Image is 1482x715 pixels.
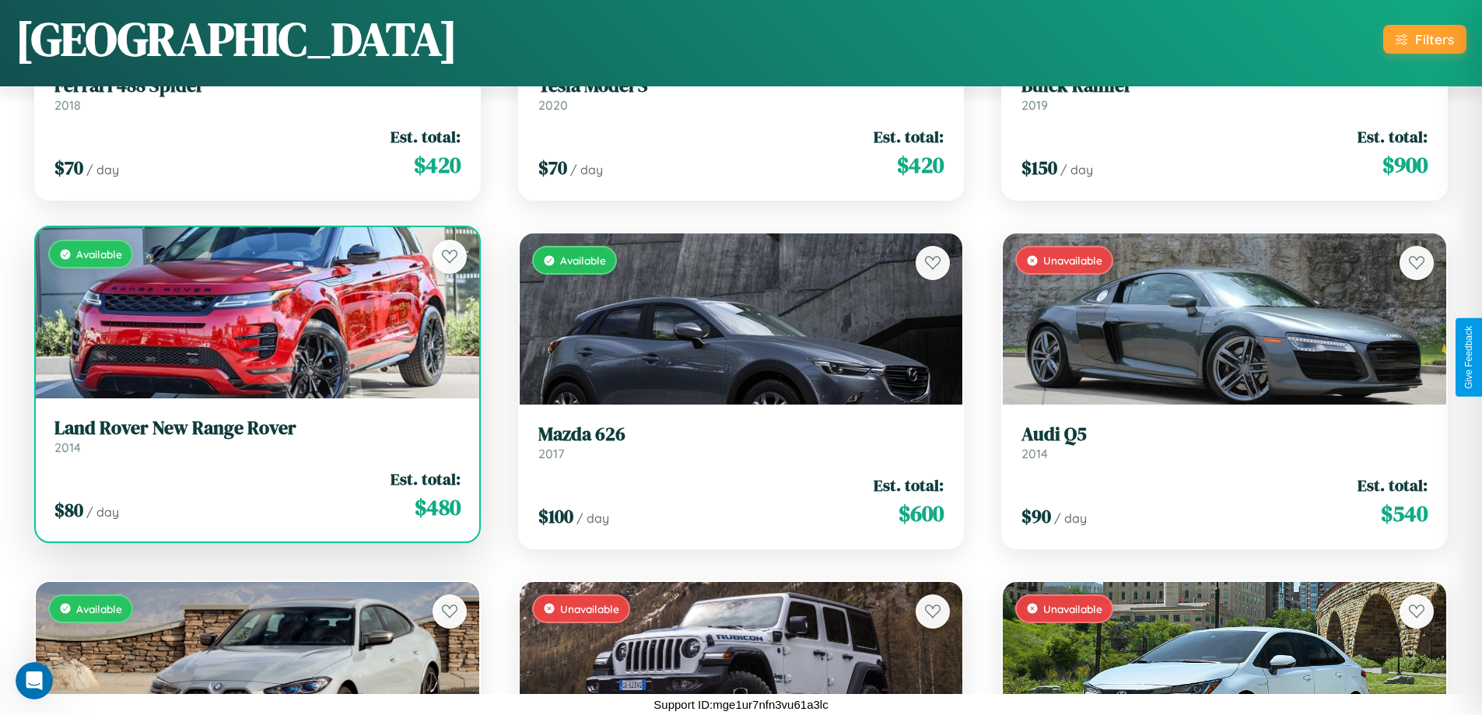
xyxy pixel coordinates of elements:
span: $ 150 [1021,155,1057,181]
span: $ 540 [1381,498,1428,529]
span: 2014 [1021,446,1048,461]
h3: Ferrari 488 Spider [54,75,461,97]
h3: Buick Rainier [1021,75,1428,97]
span: Unavailable [1043,254,1102,267]
span: Available [76,602,122,615]
a: Tesla Model S2020 [538,75,944,113]
span: 2014 [54,440,81,455]
span: $ 90 [1021,503,1051,529]
span: Est. total: [1358,474,1428,496]
h1: [GEOGRAPHIC_DATA] [16,7,457,71]
a: Audi Q52014 [1021,423,1428,461]
span: / day [1060,162,1093,177]
span: $ 70 [54,155,83,181]
span: $ 900 [1382,149,1428,181]
span: Est. total: [391,125,461,148]
span: Est. total: [1358,125,1428,148]
a: Ferrari 488 Spider2018 [54,75,461,113]
span: / day [576,510,609,526]
span: Est. total: [874,125,944,148]
span: $ 420 [897,149,944,181]
span: / day [1054,510,1087,526]
p: Support ID: mge1ur7nfn3vu61a3lc [653,694,828,715]
button: Filters [1383,25,1466,54]
h3: Land Rover New Range Rover [54,417,461,440]
div: Filters [1415,31,1454,47]
span: 2018 [54,97,81,113]
span: Est. total: [874,474,944,496]
h3: Audi Q5 [1021,423,1428,446]
a: Land Rover New Range Rover2014 [54,417,461,455]
span: Available [76,247,122,261]
span: 2019 [1021,97,1048,113]
a: Buick Rainier2019 [1021,75,1428,113]
span: / day [570,162,603,177]
span: Unavailable [560,602,619,615]
a: Mazda 6262017 [538,423,944,461]
span: 2020 [538,97,568,113]
div: Give Feedback [1463,326,1474,389]
iframe: Intercom live chat [16,662,53,699]
span: $ 600 [899,498,944,529]
span: $ 100 [538,503,573,529]
span: Est. total: [391,468,461,490]
span: Unavailable [1043,602,1102,615]
span: $ 420 [414,149,461,181]
h3: Tesla Model S [538,75,944,97]
h3: Mazda 626 [538,423,944,446]
span: $ 70 [538,155,567,181]
span: $ 480 [415,492,461,523]
span: / day [86,504,119,520]
span: $ 80 [54,497,83,523]
span: 2017 [538,446,564,461]
span: / day [86,162,119,177]
span: Available [560,254,606,267]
